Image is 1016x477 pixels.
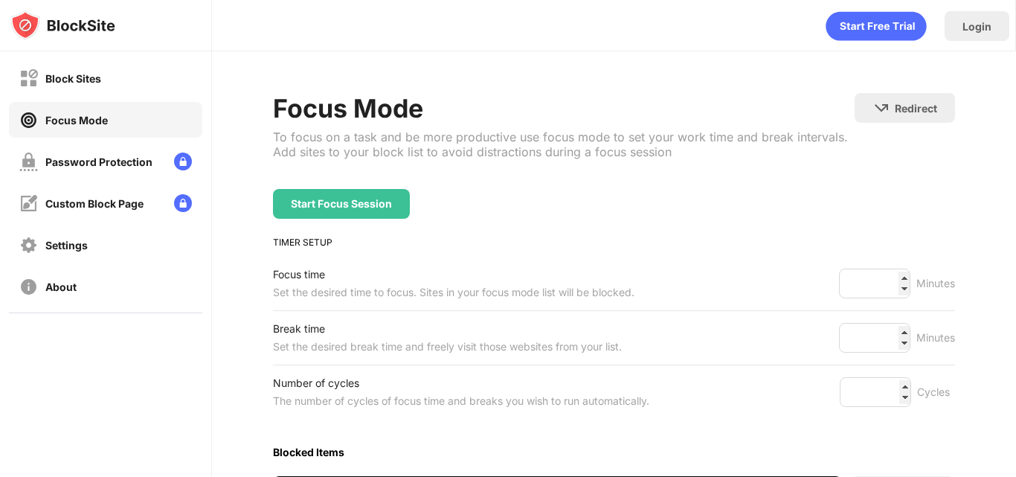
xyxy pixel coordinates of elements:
[19,111,38,129] img: focus-on.svg
[273,284,634,301] div: Set the desired time to focus. Sites in your focus mode list will be blocked.
[45,72,101,85] div: Block Sites
[291,198,392,210] div: Start Focus Session
[916,329,955,347] div: Minutes
[273,446,955,458] div: Blocked Items
[19,194,38,213] img: customize-block-page-off.svg
[273,338,622,356] div: Set the desired break time and freely visit those websites from your list.
[273,374,649,392] div: Number of cycles
[273,266,634,284] div: Focus time
[19,236,38,254] img: settings-off.svg
[45,156,152,168] div: Password Protection
[19,153,38,171] img: password-protection-off.svg
[826,11,927,41] div: animation
[273,320,622,338] div: Break time
[174,153,192,170] img: lock-menu.svg
[895,102,937,115] div: Redirect
[962,20,991,33] div: Login
[45,114,108,127] div: Focus Mode
[273,237,955,248] div: TIMER SETUP
[273,392,649,410] div: The number of cycles of focus time and breaks you wish to run automatically.
[19,278,38,296] img: about-off.svg
[45,281,77,293] div: About
[273,129,855,159] div: To focus on a task and be more productive use focus mode to set your work time and break interval...
[273,93,855,124] div: Focus Mode
[19,69,38,88] img: block-off.svg
[917,383,955,401] div: Cycles
[916,275,955,292] div: Minutes
[10,10,115,40] img: logo-blocksite.svg
[174,194,192,212] img: lock-menu.svg
[45,197,144,210] div: Custom Block Page
[45,239,88,252] div: Settings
